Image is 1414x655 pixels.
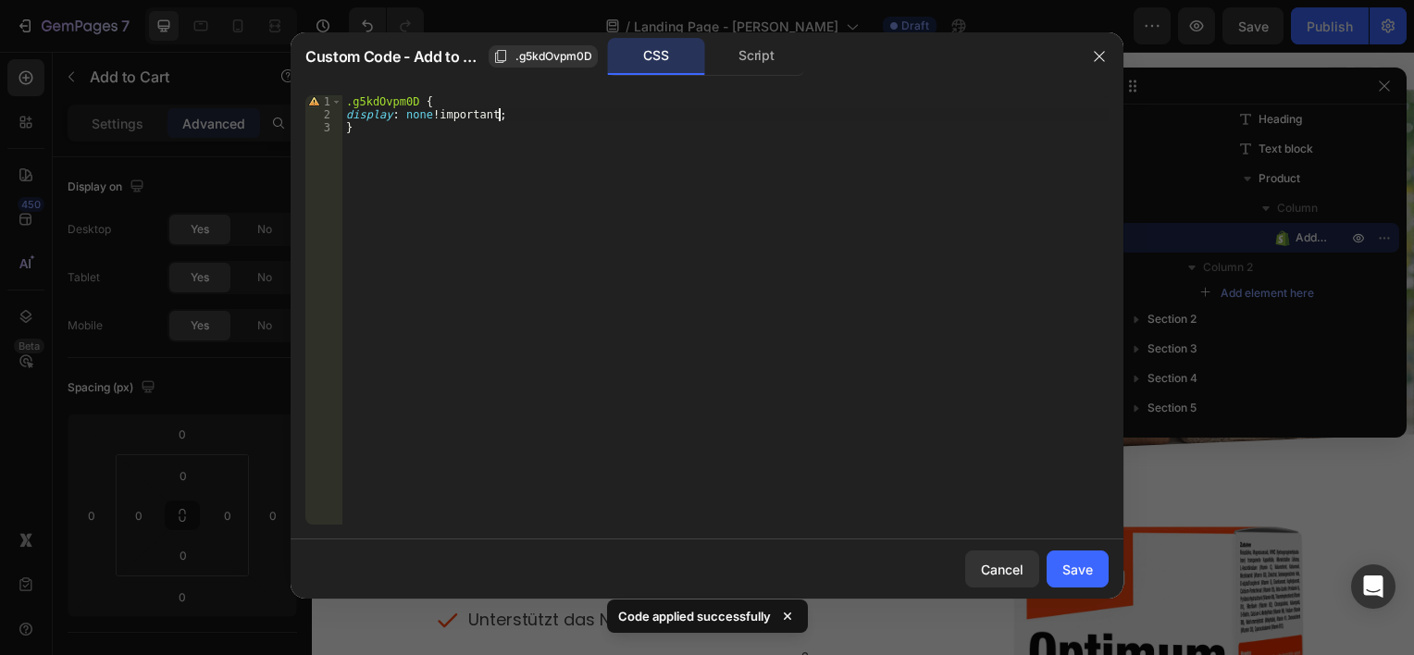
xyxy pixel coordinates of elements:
[305,45,481,68] span: Custom Code - Add to Cart
[708,38,805,75] div: Script
[608,38,705,75] div: CSS
[1351,564,1395,609] div: Open Intercom Messenger
[246,299,314,315] div: Add to Cart
[305,95,342,108] div: 1
[305,108,342,121] div: 2
[157,559,501,584] p: Unterstützt das Nervensystem
[94,230,490,312] span: Unterstützt Gedächtnis, Konzentration und Ausgeglichenheit mit einer optimalen Nährstoff-Kombinat...
[408,559,412,576] sup: 1
[249,329,383,357] div: Jetzt bestellen
[981,560,1023,579] div: Cancel
[305,121,342,134] div: 3
[489,45,598,68] button: .g5kdOvpm0D
[157,602,501,627] p: Fördert kognitive Funktionen des Gehirns
[223,325,408,362] button: Jetzt bestellen
[515,48,592,65] span: .g5kdOvpm0D
[94,133,460,216] span: Mentale Power für mehr Lebensqualität.
[1062,560,1093,579] div: Save
[1047,550,1109,587] button: Save
[618,607,771,625] p: Code applied successfully
[965,550,1039,587] button: Cancel
[493,602,501,620] sup: 2
[847,239,945,253] div: Drop element here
